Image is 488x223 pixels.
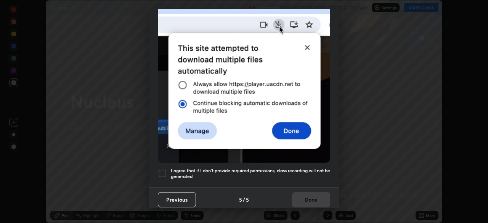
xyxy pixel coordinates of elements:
[243,196,245,204] h4: /
[158,192,196,207] button: Previous
[171,168,330,180] h5: I agree that if I don't provide required permissions, class recording will not be generated
[239,196,242,204] h4: 5
[246,196,249,204] h4: 5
